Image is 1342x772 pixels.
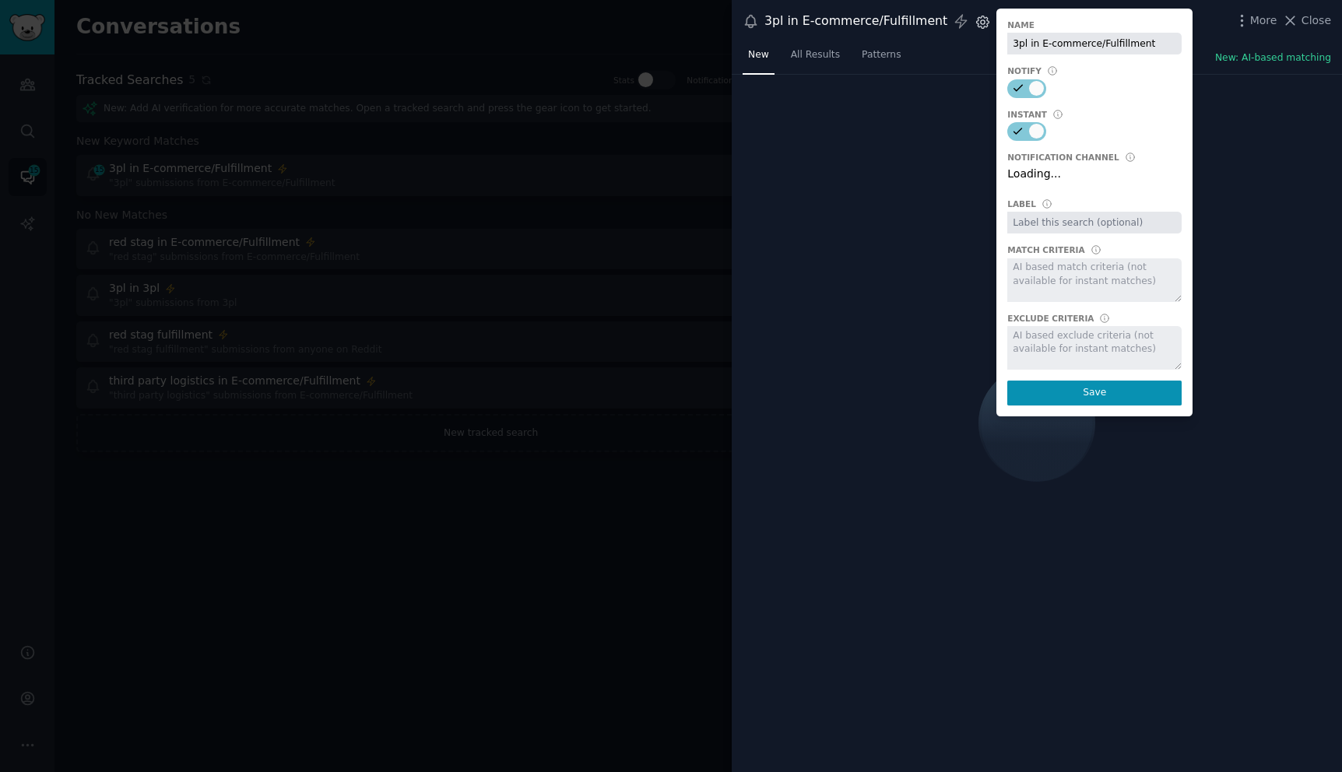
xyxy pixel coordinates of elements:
[1215,51,1331,65] button: New: AI-based matching
[1007,33,1182,54] input: Name this search
[743,43,775,75] a: New
[1007,19,1035,30] div: Name
[1007,152,1119,163] div: Notification Channel
[1007,166,1182,188] div: Loading...
[1234,12,1277,29] button: More
[856,43,906,75] a: Patterns
[1007,244,1084,255] div: Match Criteria
[1007,212,1182,233] input: Label this search (optional)
[1007,198,1036,209] div: Label
[862,48,901,62] span: Patterns
[1250,12,1277,29] span: More
[1007,313,1094,324] div: Exclude Criteria
[785,43,845,75] a: All Results
[1007,109,1047,120] div: Instant
[1302,12,1331,29] span: Close
[764,12,947,31] div: 3pl in E-commerce/Fulfillment
[1282,12,1331,29] button: Close
[791,48,840,62] span: All Results
[1007,381,1182,405] button: Save
[1007,65,1042,76] div: Notify
[748,48,769,62] span: New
